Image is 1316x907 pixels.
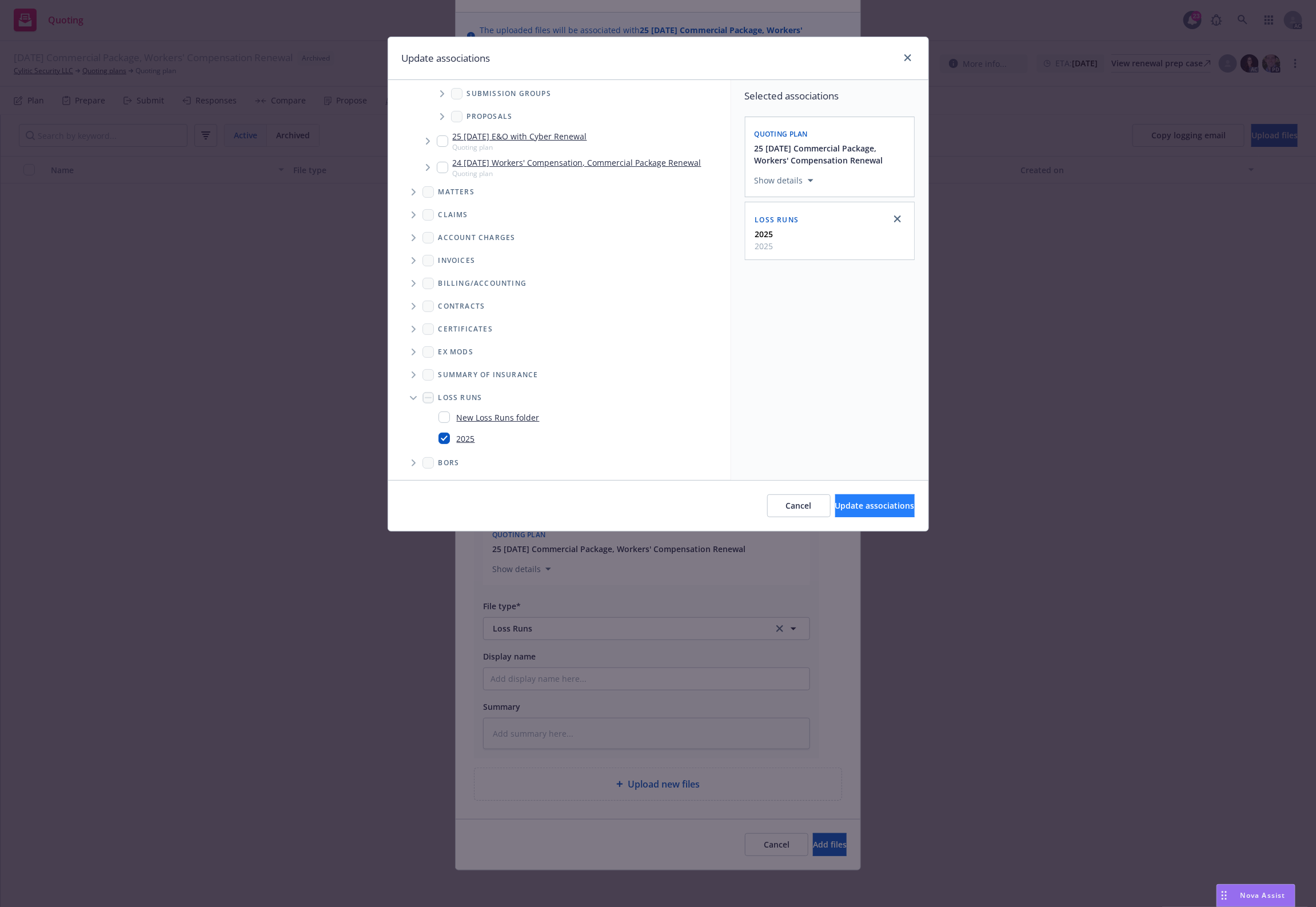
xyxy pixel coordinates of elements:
[835,500,915,511] span: Update associations
[453,130,587,142] a: 25 [DATE] E&O with Cyber Renewal
[388,272,731,474] div: Folder Tree Example
[755,240,773,252] span: 2025
[438,303,485,310] span: Contracts
[767,494,831,517] button: Cancel
[745,89,915,103] span: Selected associations
[755,215,799,225] span: Loss Runs
[755,142,907,166] button: 25 [DATE] Commercial Package, Workers' Compensation Renewal
[750,174,818,187] button: Show details
[457,411,540,423] a: New Loss Runs folder
[835,494,915,517] button: Update associations
[755,229,773,239] strong: 2025
[453,142,587,152] span: Quoting plan
[467,113,513,120] span: Proposals
[1217,884,1295,907] button: Nova Assist
[438,280,527,287] span: Billing/Accounting
[453,169,701,178] span: Quoting plan
[891,212,904,226] a: close
[438,460,460,466] span: BORs
[453,157,701,169] a: 24 [DATE] Workers' Compensation, Commercial Package Renewal
[1241,890,1286,900] span: Nova Assist
[438,234,516,241] span: Account charges
[457,433,475,445] a: 2025
[438,326,493,333] span: Certificates
[438,189,474,195] span: Matters
[786,500,812,511] span: Cancel
[901,51,915,65] a: close
[438,371,539,378] span: Summary of insurance
[438,211,468,218] span: Claims
[438,394,482,401] span: Loss Runs
[438,257,476,264] span: Invoices
[1217,885,1231,906] div: Drag to move
[402,51,490,66] h1: Update associations
[467,90,551,97] span: Submission groups
[438,349,473,355] span: Ex Mods
[755,129,808,139] span: Quoting plan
